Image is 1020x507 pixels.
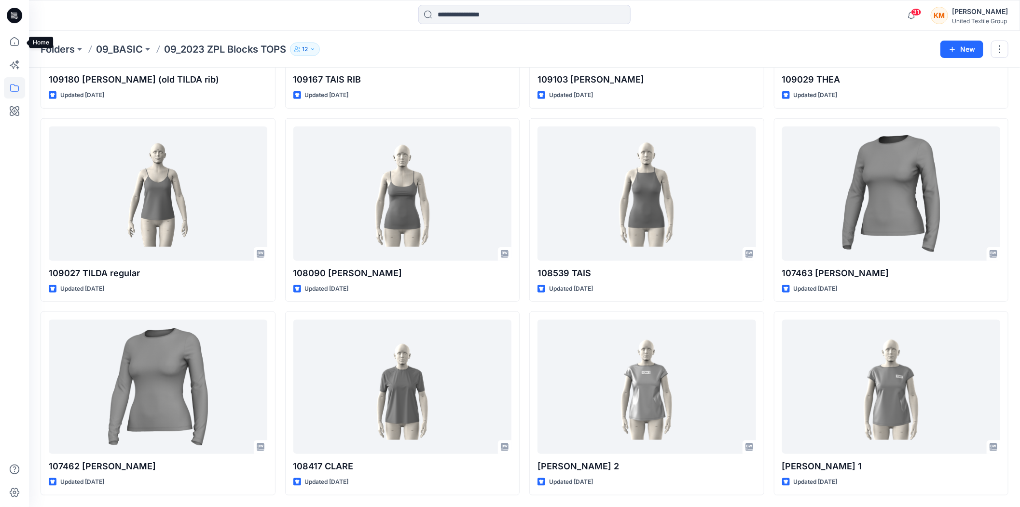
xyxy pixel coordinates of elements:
a: 107463 TARA [782,127,1001,261]
div: [PERSON_NAME] [952,6,1008,17]
p: Updated [DATE] [305,284,349,294]
p: Updated [DATE] [305,90,349,100]
p: Updated [DATE] [794,284,838,294]
p: [PERSON_NAME] 2 [538,460,756,473]
p: 109180 [PERSON_NAME] (old TILDA rib) [49,73,267,86]
span: 31 [911,8,922,16]
p: 109029 THEA [782,73,1001,86]
a: 108417 CLARE [293,320,512,454]
button: New [940,41,983,58]
a: 109027 TILDA regular [49,127,267,261]
p: Updated [DATE] [60,284,104,294]
div: KM [931,7,948,24]
p: Updated [DATE] [305,477,349,487]
div: United Textile Group [952,17,1008,25]
a: 108090 TILDA slim [293,127,512,261]
p: Updated [DATE] [549,477,593,487]
p: 109103 [PERSON_NAME] [538,73,756,86]
p: 107463 [PERSON_NAME] [782,267,1001,280]
a: 107462 Tatjana [49,320,267,454]
a: TONY 2 [538,320,756,454]
a: 108539 TAIS [538,127,756,261]
p: Updated [DATE] [549,90,593,100]
p: 108090 [PERSON_NAME] [293,267,512,280]
a: Folders [41,42,75,56]
p: [PERSON_NAME] 1 [782,460,1001,473]
p: Updated [DATE] [60,90,104,100]
p: 12 [302,44,308,55]
p: 109167 TAIS RIB [293,73,512,86]
p: Updated [DATE] [794,477,838,487]
button: 12 [290,42,320,56]
p: Updated [DATE] [60,477,104,487]
p: 107462 [PERSON_NAME] [49,460,267,473]
p: 109027 TILDA regular [49,267,267,280]
p: Updated [DATE] [794,90,838,100]
a: 09_BASIC [96,42,143,56]
p: 09_2023 ZPL Blocks TOPS [164,42,286,56]
p: 108539 TAIS [538,267,756,280]
a: TONY 1 [782,320,1001,454]
p: Updated [DATE] [549,284,593,294]
p: 108417 CLARE [293,460,512,473]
